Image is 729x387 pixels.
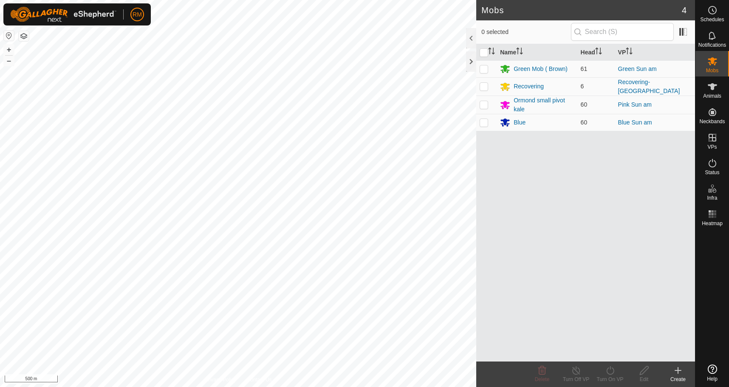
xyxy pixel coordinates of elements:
span: Heatmap [702,221,723,226]
a: Blue Sun am [618,119,652,126]
span: Neckbands [699,119,725,124]
a: Recovering-[GEOGRAPHIC_DATA] [618,79,680,94]
span: 60 [581,101,588,108]
p-sorticon: Activate to sort [626,49,633,56]
span: Schedules [700,17,724,22]
th: VP [615,44,695,61]
a: Help [695,361,729,385]
div: Ormond small pivot kale [514,96,574,114]
a: Privacy Policy [205,376,237,384]
span: 60 [581,119,588,126]
a: Green Sun am [618,65,657,72]
div: Edit [627,376,661,383]
span: 61 [581,65,588,72]
a: Contact Us [246,376,271,384]
span: 4 [682,4,687,17]
input: Search (S) [571,23,674,41]
span: 0 selected [481,28,571,37]
a: Pink Sun am [618,101,652,108]
span: Animals [703,93,721,99]
div: Turn On VP [593,376,627,383]
th: Head [577,44,615,61]
p-sorticon: Activate to sort [516,49,523,56]
h2: Mobs [481,5,682,15]
button: Map Layers [19,31,29,41]
div: Blue [514,118,526,127]
div: Create [661,376,695,383]
span: Delete [535,376,550,382]
span: Status [705,170,719,175]
p-sorticon: Activate to sort [595,49,602,56]
span: RM [133,10,142,19]
th: Name [497,44,577,61]
button: + [4,45,14,55]
div: Green Mob ( Brown) [514,65,568,73]
span: Notifications [698,42,726,48]
div: Turn Off VP [559,376,593,383]
span: 6 [581,83,584,90]
div: Recovering [514,82,544,91]
span: Help [707,376,718,381]
span: Infra [707,195,717,201]
button: – [4,56,14,66]
button: Reset Map [4,31,14,41]
span: VPs [707,144,717,150]
img: Gallagher Logo [10,7,116,22]
p-sorticon: Activate to sort [488,49,495,56]
span: Mobs [706,68,718,73]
